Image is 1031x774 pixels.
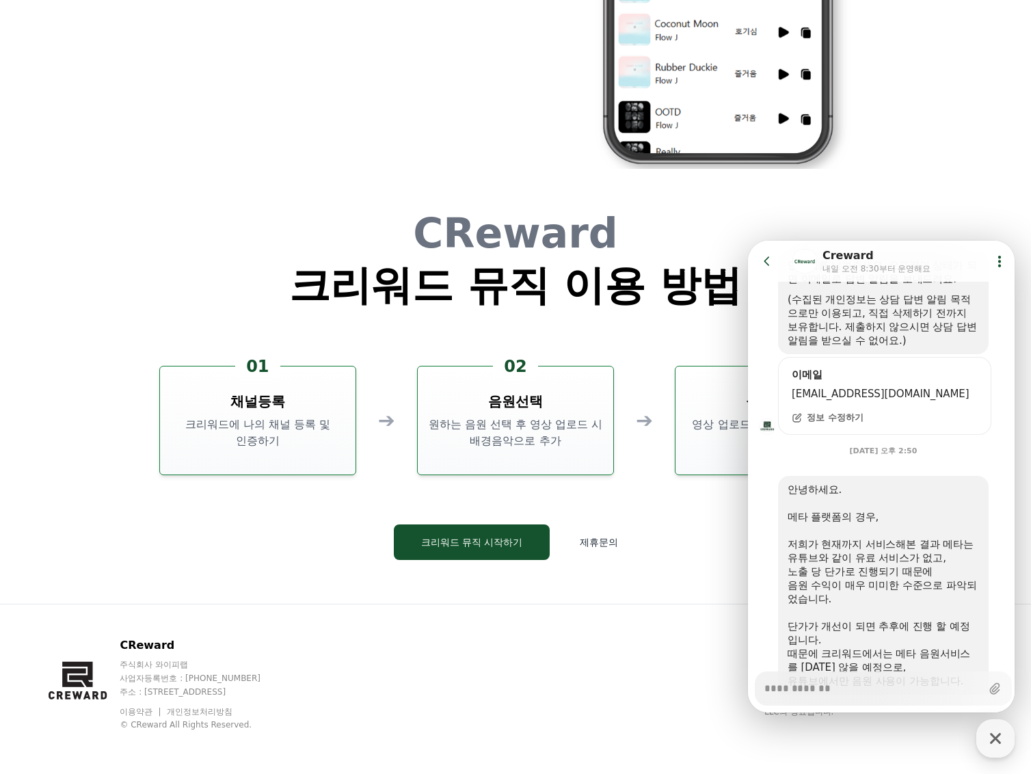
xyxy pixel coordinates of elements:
[378,408,395,433] div: ➔
[120,719,286,730] p: © CReward All Rights Reserved.
[289,213,742,254] h1: CReward
[636,408,653,433] div: ➔
[289,265,742,306] h1: 크리워드 뮤직 이용 방법
[165,416,350,449] p: 크리워드에 나의 채널 등록 및 인증하기
[120,673,286,684] p: 사업자등록번호 : [PHONE_NUMBER]
[120,637,286,654] p: CReward
[488,392,543,411] h3: 음원선택
[423,416,608,449] p: 원하는 음원 선택 후 영상 업로드 시 배경음악으로 추가
[235,356,280,377] div: 01
[493,356,537,377] div: 02
[167,707,232,717] a: 개인정보처리방침
[230,392,285,411] h3: 채널등록
[120,707,163,717] a: 이용약관
[748,241,1015,712] iframe: Channel chat
[120,659,286,670] p: 주식회사 와이피랩
[746,392,801,411] h3: 실적확인
[120,686,286,697] p: 주소 : [STREET_ADDRESS]
[681,416,866,449] p: 영상 업로드 D+3 이후 예상 실적 확인하기
[394,524,550,560] button: 크리워드 뮤직 시작하기
[561,524,637,560] button: 제휴문의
